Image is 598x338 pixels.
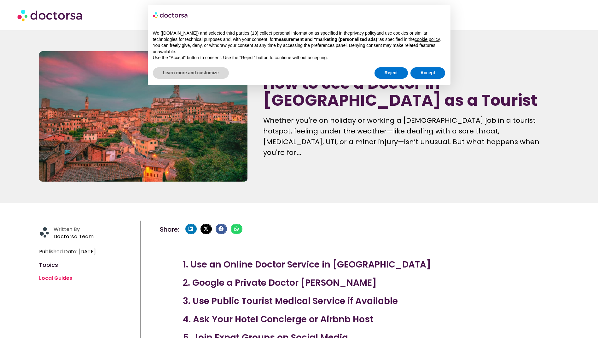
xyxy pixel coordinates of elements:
[374,67,408,79] button: Reject
[153,30,445,42] p: We ([DOMAIN_NAME]) and selected third parties (13) collect personal information as specified in t...
[185,224,197,234] div: Share on linkedin
[216,224,227,234] div: Share on facebook
[183,313,536,326] h3: 4. Ask Your Hotel Concierge or Airbnb Host
[39,262,137,268] h4: Topics
[153,67,229,79] button: Learn more and customize
[415,37,440,42] a: cookie policy
[39,51,247,182] img: how to see a doctor in italy as a tourist
[153,55,445,61] p: Use the “Accept” button to consent. Use the “Reject” button to continue without accepting.
[275,37,379,42] strong: measurement and “marketing (personalized ads)”
[183,276,536,290] h3: 2. Google a Private Doctor [PERSON_NAME]
[231,224,242,234] div: Share on whatsapp
[263,75,559,109] h1: How to See a Doctor in [GEOGRAPHIC_DATA] as a Tourist
[410,67,445,79] button: Accept
[160,226,179,233] h4: Share:
[200,224,212,234] div: Share on x-twitter
[39,274,72,282] a: Local Guides
[54,232,137,241] p: Doctorsa Team
[153,42,445,55] p: You can freely give, deny, or withdraw your consent at any time by accessing the preferences pane...
[54,226,137,232] h4: Written By
[183,258,536,271] h3: 1. Use an Online Doctor Service in [GEOGRAPHIC_DATA]
[183,295,536,308] h3: 3. Use Public Tourist Medical Service if Available
[39,247,96,256] span: Published Date: [DATE]
[153,10,188,20] img: logo
[263,115,559,158] div: Whether you're on holiday or working a [DEMOGRAPHIC_DATA] job in a tourist hotspot, feeling under...
[350,31,376,36] a: privacy policy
